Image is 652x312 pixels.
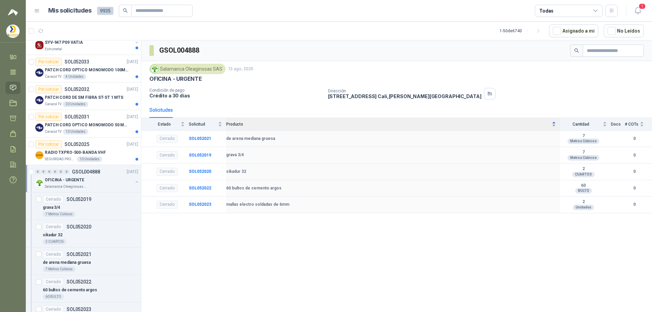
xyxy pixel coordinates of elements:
[226,136,275,142] b: de arena mediana gruesa
[123,8,128,13] span: search
[127,59,138,65] p: [DATE]
[149,64,225,74] div: Salamanca Oleaginosas SAS
[67,307,91,312] p: SOL052023
[189,153,211,158] a: SOL052019
[26,220,141,247] a: CerradoSOL052020sikadur 322 CUARTOS
[560,166,607,172] b: 2
[45,122,129,128] p: PATCH CORD OPTICO MONOMODO 50 MTS
[43,212,75,217] div: 7 Metros Cúbicos
[35,151,43,159] img: Company Logo
[26,137,141,165] a: Por cotizarSOL052025[DATE] Company LogoRADIO TXPRO-500-BANDA VHFSEGURIDAD PROVISER LTDA10 Unidades
[157,184,178,192] div: Cerrado
[575,188,592,194] div: BULTO
[127,86,138,93] p: [DATE]
[63,74,86,79] div: 4 Unidades
[611,118,625,130] th: Docs
[43,250,64,258] div: Cerrado
[625,185,644,191] b: 0
[625,135,644,142] b: 0
[97,7,113,15] span: 9935
[45,39,83,46] p: SYV-947 P09 VATIA
[35,140,62,148] div: Por cotizar
[26,275,141,302] a: CerradoSOL05202260 bultos de cemento argos60 BULTO
[43,294,64,299] div: 60 BULTO
[45,102,61,107] p: Caracol TV
[43,267,75,272] div: 7 Metros Cúbicos
[226,169,246,175] b: sikadur 32
[43,239,66,244] div: 2 CUARTOS
[567,155,599,161] div: Metros Cúbicos
[64,169,69,174] div: 0
[45,129,61,134] p: Caracol TV
[35,41,43,49] img: Company Logo
[625,168,644,175] b: 0
[43,287,97,293] p: 60 bultos de cemento argos
[35,85,62,93] div: Por cotizar
[149,93,323,98] p: Crédito a 30 días
[35,168,140,189] a: 0 0 0 0 0 0 GSOL004888[DATE] Company LogoOFICINA - URGENTESalamanca Oleaginosas SAS
[567,139,599,144] div: Metros Cúbicos
[189,186,211,190] a: SOL052022
[500,25,544,36] div: 1 - 50 de 6740
[560,133,607,139] b: 7
[63,129,88,134] div: 10 Unidades
[65,114,89,119] p: SOL052031
[65,142,89,147] p: SOL052025
[48,6,92,16] h1: Mis solicitudes
[149,88,323,93] p: Condición de pago
[6,25,19,38] img: Company Logo
[65,59,89,64] p: SOL052033
[149,106,173,114] div: Solicitudes
[58,169,64,174] div: 0
[127,169,138,175] p: [DATE]
[572,172,595,177] div: CUARTOS
[45,177,84,183] p: OFICINA - URGENTE
[632,5,644,17] button: 1
[26,247,141,275] a: CerradoSOL052021de arena mediana gruesa7 Metros Cúbicos
[45,94,123,101] p: PATCH CORD DE SM FIBRA ST-ST 1 MTS
[604,24,644,37] button: No Leídos
[226,122,550,127] span: Producto
[573,205,594,210] div: Unidades
[189,122,217,127] span: Solicitud
[67,279,91,284] p: SOL052022
[560,199,607,205] b: 2
[35,179,43,187] img: Company Logo
[560,150,607,155] b: 7
[8,8,18,16] img: Logo peakr
[226,186,282,191] b: 60 bultos de cemento argos
[43,204,60,211] p: grava 3/4
[45,67,129,73] p: PATCH CORD OPTICO MONOMODO 100MTS
[228,66,253,72] p: 13 ago, 2025
[35,58,62,66] div: Por cotizar
[43,259,91,266] p: de arena mediana gruesa
[625,201,644,208] b: 0
[189,169,211,174] a: SOL052020
[149,122,179,127] span: Estado
[45,184,88,189] p: Salamanca Oleaginosas SAS
[560,118,611,130] th: Cantidad
[549,24,598,37] button: Asignado a mi
[35,96,43,104] img: Company Logo
[72,169,100,174] p: GSOL004888
[63,102,88,107] div: 20 Unidades
[157,201,178,209] div: Cerrado
[625,118,652,130] th: # COTs
[41,169,46,174] div: 0
[226,152,244,158] b: grava 3/4
[159,45,200,56] h3: GSOL004888
[35,113,62,121] div: Por cotizar
[189,202,211,207] a: SOL052023
[26,110,141,137] a: Por cotizarSOL052031[DATE] Company LogoPATCH CORD OPTICO MONOMODO 50 MTSCaracol TV10 Unidades
[189,136,211,141] a: SOL052021
[35,169,40,174] div: 0
[67,224,91,229] p: SOL052020
[35,124,43,132] img: Company Logo
[539,7,554,15] div: Todas
[26,82,141,110] a: Por cotizarSOL052032[DATE] Company LogoPATCH CORD DE SM FIBRA ST-ST 1 MTSCaracol TV20 Unidades
[328,89,482,93] p: Dirección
